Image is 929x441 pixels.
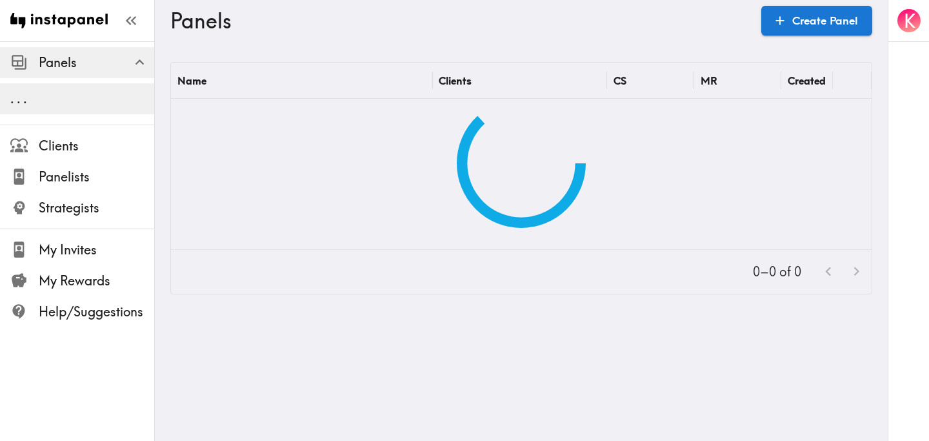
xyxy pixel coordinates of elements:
span: . [10,90,14,107]
span: K [904,10,915,32]
div: Name [177,74,206,87]
div: Created [788,74,826,87]
h3: Panels [170,8,751,33]
a: Create Panel [761,6,872,36]
span: Help/Suggestions [39,303,154,321]
span: Strategists [39,199,154,217]
div: Clients [439,74,472,87]
button: K [896,8,922,34]
div: MR [701,74,717,87]
span: My Rewards [39,272,154,290]
p: 0–0 of 0 [753,263,801,281]
span: Clients [39,137,154,155]
div: CS [614,74,626,87]
span: My Invites [39,241,154,259]
span: Panelists [39,168,154,186]
span: . [17,90,21,107]
span: . [23,90,27,107]
span: Panels [39,54,154,72]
